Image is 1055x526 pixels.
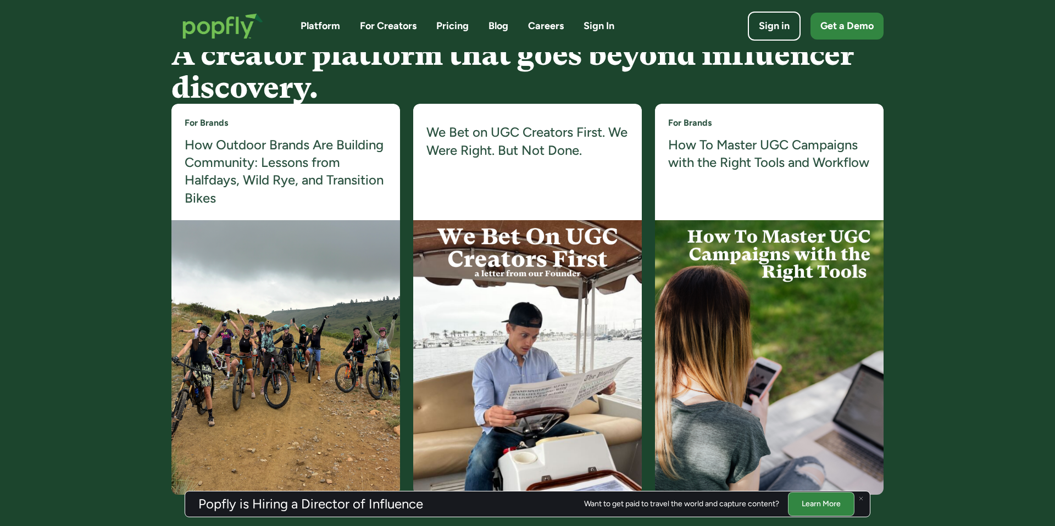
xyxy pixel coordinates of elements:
a: Learn More [788,492,854,516]
a: Sign in [748,12,801,41]
a: How Outdoor Brands Are Building Community: Lessons from Halfdays, Wild Rye, and Transition Bikes [185,136,387,208]
a: Careers [528,19,564,33]
a: How To Master UGC Campaigns with the Right Tools and Workflow [668,136,870,172]
a: For Brands [185,117,228,129]
div: Sign in [759,19,790,33]
div: Want to get paid to travel the world and capture content? [584,500,779,508]
a: home [171,2,274,50]
a: Get a Demo [810,13,884,40]
a: Blog [488,19,508,33]
div: Get a Demo [820,19,874,33]
a: Pricing [436,19,469,33]
a: For Creators [360,19,417,33]
h4: A creator platform that goes beyond influencer discovery. [171,38,884,104]
a: Sign In [584,19,614,33]
a: We Bet on UGC Creators First. We Were Right. But Not Done. [426,124,629,159]
a: For Brands [668,117,712,129]
a: Platform [301,19,340,33]
h3: Popfly is Hiring a Director of Influence [198,497,423,511]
